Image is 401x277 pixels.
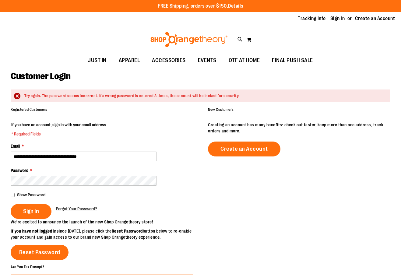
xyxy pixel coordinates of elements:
[11,131,107,137] span: * Required Fields
[24,93,384,99] div: Try again. The password seems incorrect. If a wrong password is entered 3 times, the account will...
[82,54,113,68] a: JUST IN
[266,54,319,68] a: FINAL PUSH SALE
[355,15,395,22] a: Create an Account
[272,54,313,67] span: FINAL PUSH SALE
[146,54,192,68] a: ACCESSORIES
[158,3,243,10] p: FREE Shipping, orders over $150.
[298,15,326,22] a: Tracking Info
[88,54,107,67] span: JUST IN
[11,228,201,240] p: since [DATE], please click the button below to re-enable your account and gain access to our bran...
[19,249,60,256] span: Reset Password
[223,54,266,68] a: OTF AT HOME
[11,122,108,137] legend: If you have an account, sign in with your email address.
[192,54,223,68] a: EVENTS
[220,146,268,152] span: Create an Account
[11,168,28,173] span: Password
[11,144,20,149] span: Email
[208,122,390,134] p: Creating an account has many benefits: check out faster, keep more than one address, track orders...
[112,229,143,233] strong: Reset Password
[11,245,69,260] a: Reset Password
[11,204,51,219] button: Sign In
[56,206,97,211] span: Forgot Your Password?
[113,54,146,68] a: APPAREL
[11,107,47,112] strong: Registered Customers
[152,54,186,67] span: ACCESSORIES
[17,192,45,197] span: Show Password
[56,206,97,212] a: Forgot Your Password?
[23,208,39,215] span: Sign In
[119,54,140,67] span: APPAREL
[11,265,44,269] strong: Are You Tax Exempt?
[11,229,57,233] strong: If you have not logged in
[229,54,260,67] span: OTF AT HOME
[149,32,228,47] img: Shop Orangetheory
[208,107,234,112] strong: New Customers
[11,219,201,225] p: We’re excited to announce the launch of the new Shop Orangetheory store!
[330,15,345,22] a: Sign In
[228,3,243,9] a: Details
[198,54,216,67] span: EVENTS
[208,142,280,156] a: Create an Account
[11,71,70,81] span: Customer Login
